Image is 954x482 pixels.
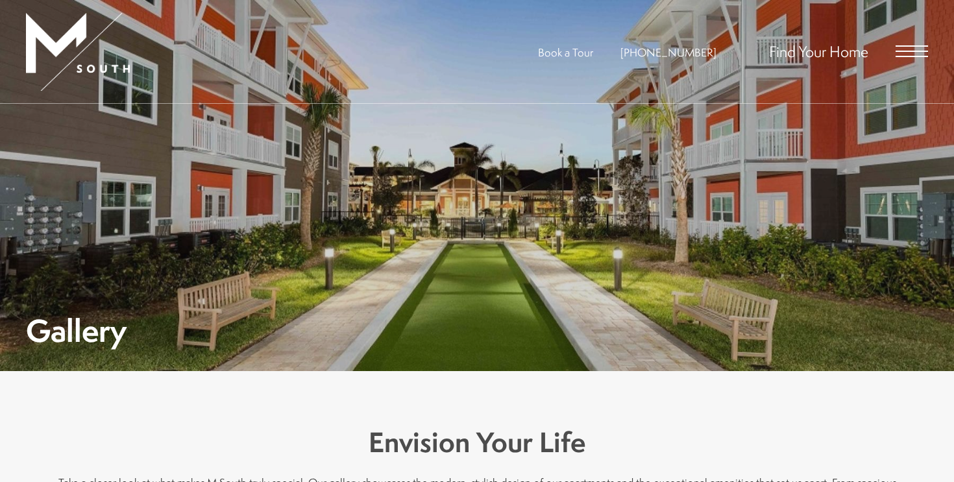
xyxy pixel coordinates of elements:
[26,316,127,345] h1: Gallery
[538,45,593,60] a: Book a Tour
[620,45,716,60] span: [PHONE_NUMBER]
[896,45,928,57] button: Open Menu
[769,41,868,62] a: Find Your Home
[620,45,716,60] a: Call Us at 813-570-8014
[55,423,899,462] h3: Envision Your Life
[26,13,130,91] img: MSouth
